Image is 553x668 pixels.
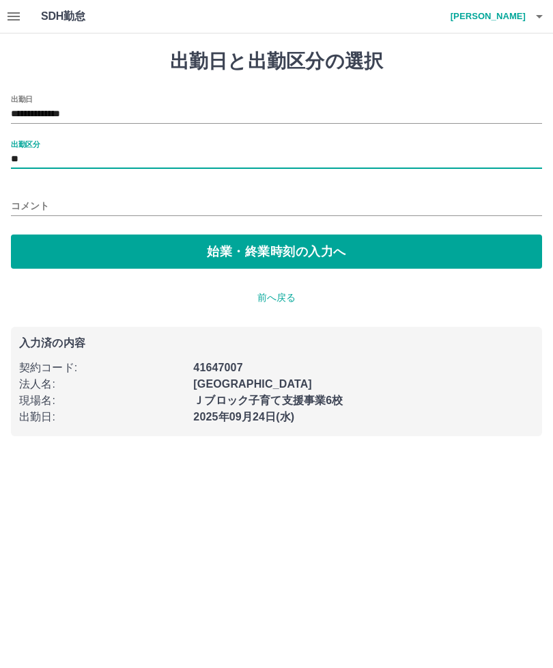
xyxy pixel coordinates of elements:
[19,392,185,409] p: 現場名 :
[193,395,343,406] b: Ｊブロック子育て支援事業6校
[11,50,542,73] h1: 出勤日と出勤区分の選択
[193,411,294,423] b: 2025年09月24日(水)
[19,338,534,349] p: 入力済の内容
[11,291,542,305] p: 前へ戻る
[19,360,185,376] p: 契約コード :
[19,409,185,425] p: 出勤日 :
[19,376,185,392] p: 法人名 :
[11,94,33,104] label: 出勤日
[11,139,40,149] label: 出勤区分
[11,235,542,269] button: 始業・終業時刻の入力へ
[193,378,312,390] b: [GEOGRAPHIC_DATA]
[193,362,242,373] b: 41647007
